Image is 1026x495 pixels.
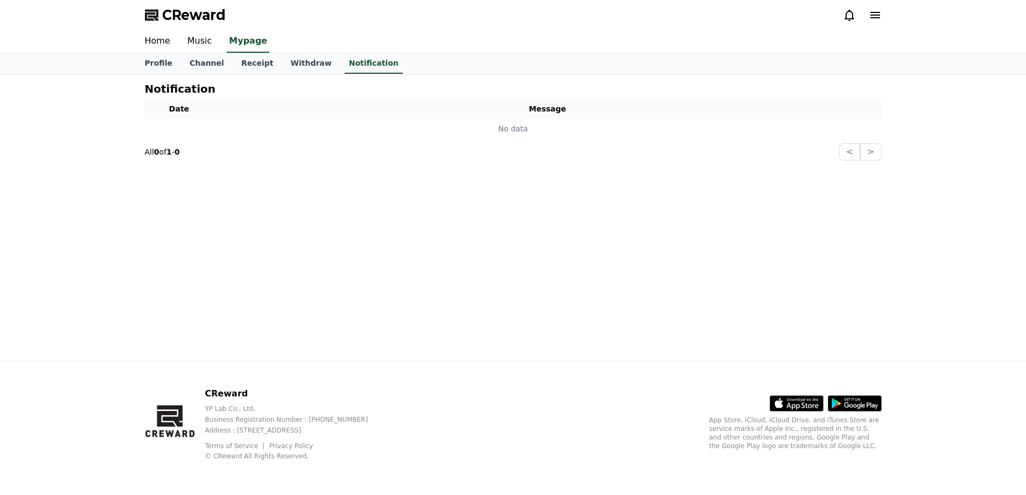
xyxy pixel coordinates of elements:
p: Address : [STREET_ADDRESS] [205,426,385,435]
th: Date [145,99,214,119]
strong: 0 [175,148,180,156]
p: © CReward All Rights Reserved. [205,452,385,461]
p: No data [149,123,877,135]
a: Music [179,30,221,53]
p: Business Registration Number : [PHONE_NUMBER] [205,415,385,424]
a: Profile [136,53,181,74]
button: > [860,143,881,161]
a: Notification [345,53,403,74]
a: Channel [181,53,233,74]
strong: 0 [154,148,159,156]
span: CReward [162,6,226,24]
a: Withdraw [282,53,340,74]
a: Receipt [233,53,282,74]
button: < [839,143,860,161]
a: Mypage [227,30,269,53]
p: YP Lab Co., Ltd. [205,405,385,413]
p: All of - [145,147,180,157]
p: App Store, iCloud, iCloud Drive, and iTunes Store are service marks of Apple Inc., registered in ... [709,416,882,450]
a: CReward [145,6,226,24]
a: Home [136,30,179,53]
p: CReward [205,387,385,400]
a: Privacy Policy [269,442,313,450]
a: Terms of Service [205,442,266,450]
h4: Notification [145,83,215,95]
strong: 1 [166,148,172,156]
th: Message [214,99,882,119]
